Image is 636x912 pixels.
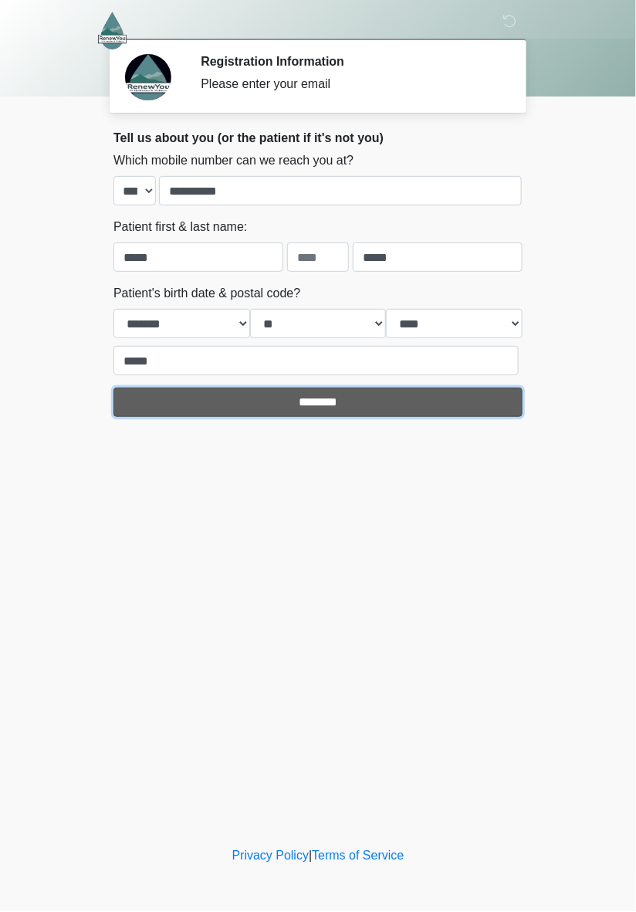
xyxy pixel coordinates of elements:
a: Privacy Policy [232,849,310,863]
a: | [309,849,312,863]
label: Patient's birth date & postal code? [113,284,300,303]
img: Agent Avatar [125,54,171,100]
h2: Registration Information [201,54,499,69]
label: Which mobile number can we reach you at? [113,151,354,170]
img: RenewYou IV Hydration and Wellness Logo [98,12,127,49]
div: Please enter your email [201,75,499,93]
a: Terms of Service [312,849,404,863]
label: Patient first & last name: [113,218,247,236]
h2: Tell us about you (or the patient if it's not you) [113,131,523,145]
